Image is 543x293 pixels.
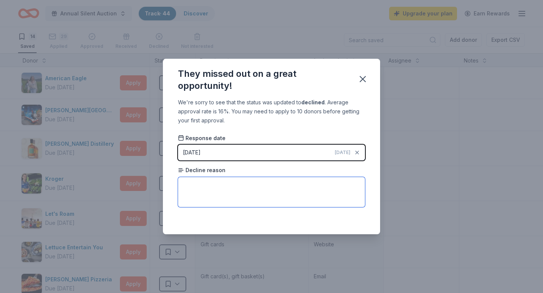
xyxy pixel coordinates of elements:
div: We're sorry to see that the status was updated to . Average approval rate is 16%. You may need to... [178,98,365,125]
span: [DATE] [335,150,350,156]
div: [DATE] [183,148,201,157]
span: Decline reason [178,166,225,174]
button: [DATE][DATE] [178,145,365,160]
b: declined [301,99,325,105]
span: Response date [178,134,225,142]
div: They missed out on a great opportunity! [178,68,348,92]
